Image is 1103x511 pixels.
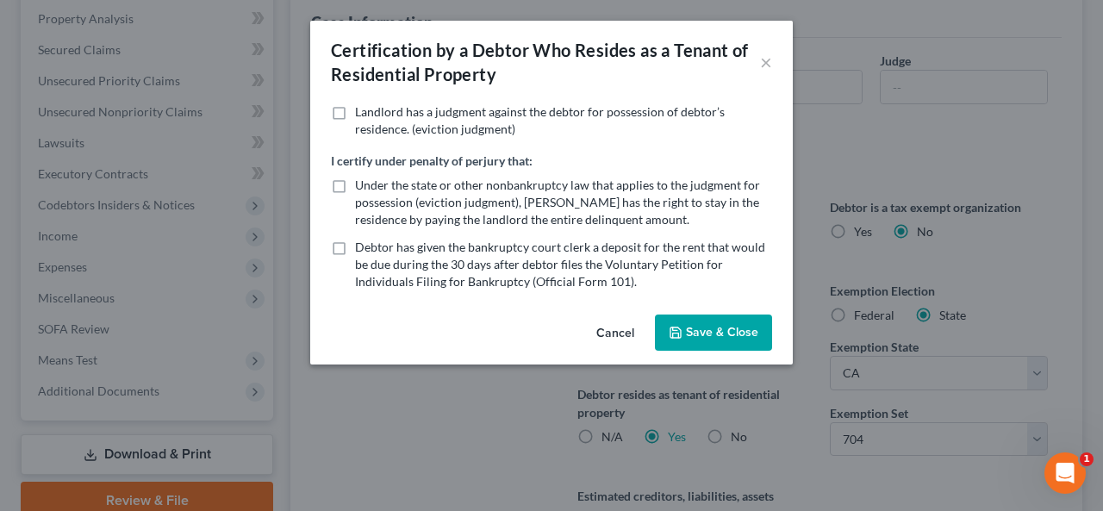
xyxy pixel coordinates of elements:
button: × [760,52,772,72]
button: Cancel [583,316,648,351]
label: I certify under penalty of perjury that: [331,152,533,170]
span: 1 [1080,452,1094,466]
div: Certification by a Debtor Who Resides as a Tenant of Residential Property [331,38,760,86]
span: Debtor has given the bankruptcy court clerk a deposit for the rent that would be due during the 3... [355,240,765,289]
span: Under the state or other nonbankruptcy law that applies to the judgment for possession (eviction ... [355,178,760,227]
button: Save & Close [655,315,772,351]
iframe: Intercom live chat [1044,452,1086,494]
span: Landlord has a judgment against the debtor for possession of debtor’s residence. (eviction judgment) [355,104,725,136]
